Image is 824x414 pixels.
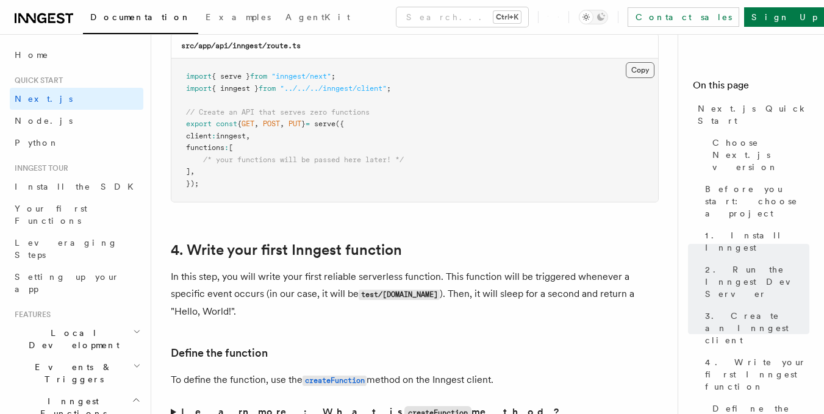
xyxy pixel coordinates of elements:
[693,98,809,132] a: Next.js Quick Start
[242,120,254,128] span: GET
[171,371,659,389] p: To define the function, use the method on the Inngest client.
[10,266,143,300] a: Setting up your app
[203,155,404,164] span: /* your functions will be passed here later! */
[15,272,120,294] span: Setting up your app
[186,120,212,128] span: export
[10,76,63,85] span: Quick start
[15,94,73,104] span: Next.js
[301,120,306,128] span: }
[186,179,199,188] span: });
[712,137,809,173] span: Choose Next.js version
[171,268,659,320] p: In this step, you will write your first reliable serverless function. This function will be trigg...
[186,72,212,80] span: import
[198,4,278,33] a: Examples
[10,163,68,173] span: Inngest tour
[10,88,143,110] a: Next.js
[15,182,141,191] span: Install the SDK
[626,62,654,78] button: Copy
[10,132,143,154] a: Python
[10,327,133,351] span: Local Development
[303,374,367,385] a: createFunction
[698,102,809,127] span: Next.js Quick Start
[216,132,246,140] span: inngest
[246,132,250,140] span: ,
[700,178,809,224] a: Before you start: choose a project
[396,7,528,27] button: Search...Ctrl+K
[90,12,191,22] span: Documentation
[10,176,143,198] a: Install the SDK
[212,132,216,140] span: :
[216,120,237,128] span: const
[181,41,301,50] code: src/app/api/inngest/route.ts
[359,290,440,300] code: test/[DOMAIN_NAME]
[237,120,242,128] span: {
[335,120,344,128] span: ({
[700,259,809,305] a: 2. Run the Inngest Dev Server
[700,224,809,259] a: 1. Install Inngest
[705,356,809,393] span: 4. Write your first Inngest function
[259,84,276,93] span: from
[190,167,195,176] span: ,
[10,356,143,390] button: Events & Triggers
[224,143,229,152] span: :
[10,44,143,66] a: Home
[15,116,73,126] span: Node.js
[83,4,198,34] a: Documentation
[303,376,367,386] code: createFunction
[10,310,51,319] span: Features
[306,120,310,128] span: =
[15,238,118,260] span: Leveraging Steps
[171,344,268,362] a: Define the function
[271,72,331,80] span: "inngest/next"
[387,84,391,93] span: ;
[171,241,402,259] a: 4. Write your first Inngest function
[10,232,143,266] a: Leveraging Steps
[10,322,143,356] button: Local Development
[280,84,387,93] span: "../../../inngest/client"
[229,143,233,152] span: [
[700,351,809,398] a: 4. Write your first Inngest function
[254,120,259,128] span: ,
[693,78,809,98] h4: On this page
[705,229,809,254] span: 1. Install Inngest
[10,198,143,232] a: Your first Functions
[331,72,335,80] span: ;
[15,138,59,148] span: Python
[263,120,280,128] span: POST
[288,120,301,128] span: PUT
[186,167,190,176] span: ]
[212,72,250,80] span: { serve }
[212,84,259,93] span: { inngest }
[700,305,809,351] a: 3. Create an Inngest client
[206,12,271,22] span: Examples
[314,120,335,128] span: serve
[186,132,212,140] span: client
[15,49,49,61] span: Home
[705,263,809,300] span: 2. Run the Inngest Dev Server
[278,4,357,33] a: AgentKit
[705,183,809,219] span: Before you start: choose a project
[705,310,809,346] span: 3. Create an Inngest client
[10,110,143,132] a: Node.js
[708,132,809,178] a: Choose Next.js version
[628,7,739,27] a: Contact sales
[186,84,212,93] span: import
[280,120,284,128] span: ,
[579,10,608,24] button: Toggle dark mode
[250,72,267,80] span: from
[285,12,350,22] span: AgentKit
[493,11,521,23] kbd: Ctrl+K
[15,204,87,226] span: Your first Functions
[186,108,370,116] span: // Create an API that serves zero functions
[186,143,224,152] span: functions
[10,361,133,385] span: Events & Triggers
